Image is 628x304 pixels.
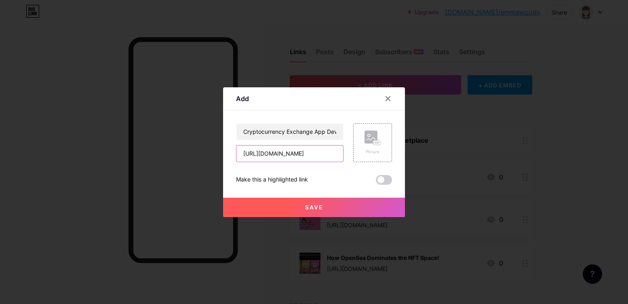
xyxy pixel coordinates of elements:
div: Make this a highlighted link [236,175,308,185]
button: Save [223,198,405,217]
span: Save [305,204,323,211]
div: Add [236,94,249,103]
input: Title [236,124,343,140]
input: URL [236,146,343,162]
div: Picture [365,149,381,155]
